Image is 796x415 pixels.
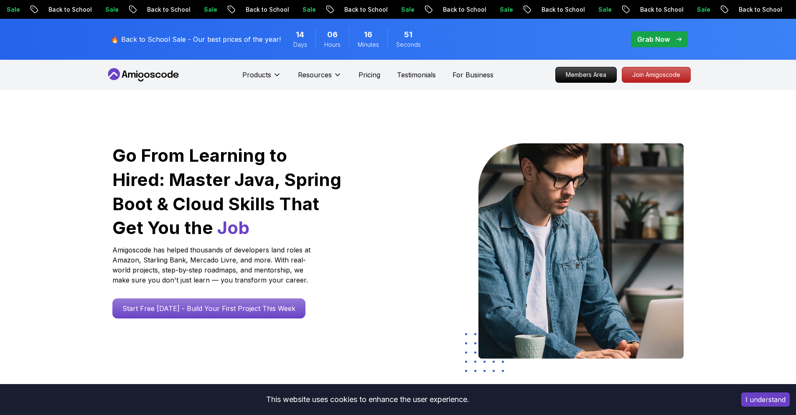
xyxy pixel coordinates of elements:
span: Days [293,41,307,49]
button: Products [242,70,281,87]
p: Products [242,70,271,80]
span: 16 Minutes [364,29,372,41]
p: Sale [206,5,232,14]
a: For Business [453,70,493,80]
span: 14 Days [296,29,304,41]
p: Back to School [445,5,501,14]
p: Back to School [543,5,600,14]
p: Members Area [556,67,616,82]
p: Sale [304,5,331,14]
p: Back to School [50,5,107,14]
p: Join Amigoscode [622,67,690,82]
p: Sale [501,5,528,14]
p: Sale [8,5,35,14]
p: Grab Now [637,34,670,44]
p: Sale [107,5,134,14]
button: Accept cookies [741,392,790,407]
img: hero [478,143,684,359]
a: Join Amigoscode [622,67,691,83]
p: Back to School [346,5,403,14]
p: Sale [403,5,430,14]
span: Minutes [358,41,379,49]
span: Seconds [396,41,421,49]
span: 6 Hours [327,29,338,41]
p: Amigoscode has helped thousands of developers land roles at Amazon, Starling Bank, Mercado Livre,... [112,245,313,285]
p: Sale [699,5,725,14]
div: This website uses cookies to enhance the user experience. [6,390,729,409]
span: Hours [324,41,341,49]
a: Testimonials [397,70,436,80]
span: 51 Seconds [404,29,412,41]
p: 🔥 Back to School Sale - Our best prices of the year! [111,34,281,44]
p: Back to School [247,5,304,14]
a: Pricing [359,70,380,80]
a: Start Free [DATE] - Build Your First Project This Week [112,298,305,318]
h1: Go From Learning to Hired: Master Java, Spring Boot & Cloud Skills That Get You the [112,143,343,240]
p: Back to School [642,5,699,14]
span: Job [217,217,249,238]
a: Members Area [555,67,617,83]
button: Resources [298,70,342,87]
p: Sale [600,5,627,14]
p: Resources [298,70,332,80]
p: Back to School [149,5,206,14]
